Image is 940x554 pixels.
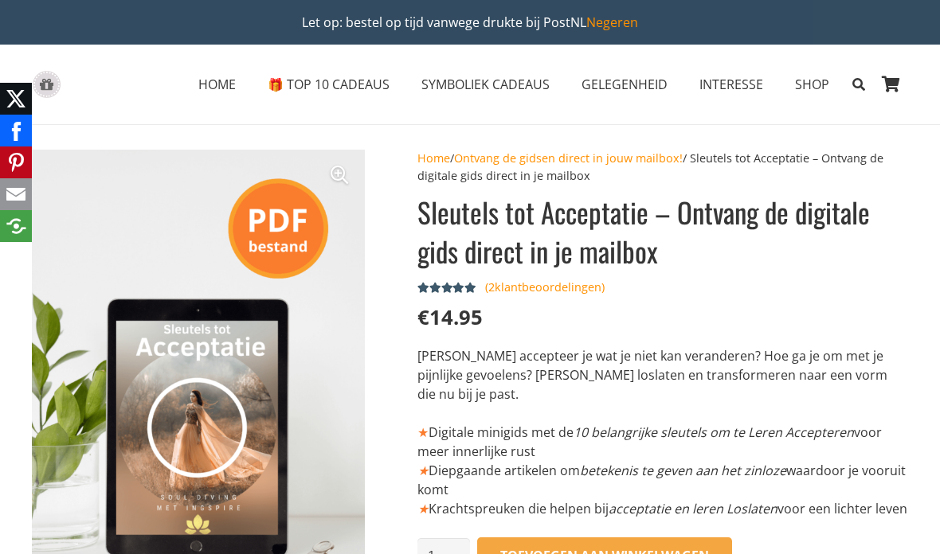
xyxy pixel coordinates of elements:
[609,500,777,517] em: acceptatie en leren Loslaten
[182,64,252,104] a: HOMEHOME Menu
[198,76,236,93] span: HOME
[405,64,566,104] a: SYMBOLIEK CADEAUSSYMBOLIEK CADEAUS Menu
[586,14,638,31] a: Negeren
[699,76,763,93] span: INTERESSE
[417,303,429,331] span: €
[582,76,668,93] span: GELEGENHEID
[417,423,429,441] span: ★
[421,76,550,93] span: SYMBOLIEK CADEAUS
[252,64,405,104] a: 🎁 TOP 10 CADEAUS🎁 TOP 10 CADEAUS Menu
[417,282,479,295] div: Gewaardeerd 5.00 uit 5
[417,193,908,271] h1: Sleutels tot Acceptatie – Ontvang de digitale gids direct in je mailbox
[845,64,873,104] a: Zoeken
[32,71,61,99] a: gift-box-icon-grey-inspirerendwinkelen
[417,500,429,517] span: ★
[417,423,908,518] p: Digitale minigids met de voor meer innerlijke rust Diepgaande artikelen om waardoor je vooruit ko...
[417,150,450,166] a: Home
[268,76,390,93] span: 🎁 TOP 10 CADEAUS
[485,280,605,295] a: (2klantbeoordelingen)
[683,64,779,104] a: INTERESSEINTERESSE Menu
[454,150,683,166] a: Ontvang de gidsen direct in jouw mailbox!
[417,346,908,404] p: [PERSON_NAME] accepteer je wat je niet kan veranderen? Hoe ga je om met je pijnlijke gevoelens? [...
[488,279,495,295] span: 2
[779,64,845,104] a: SHOPSHOP Menu
[314,150,365,201] a: Afbeeldinggalerij in volledig scherm bekijken
[417,150,908,185] nav: Breadcrumb
[417,282,479,295] span: Gewaardeerd op 5 gebaseerd op klantbeoordelingen
[795,76,829,93] span: SHOP
[580,462,786,479] em: betekenis te geven aan het zinloze
[417,303,483,331] bdi: 14.95
[873,45,908,124] a: Winkelwagen
[566,64,683,104] a: GELEGENHEIDGELEGENHEID Menu
[417,462,429,479] span: ★
[574,423,854,441] em: 10 belangrijke sleutels om te Leren Accepteren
